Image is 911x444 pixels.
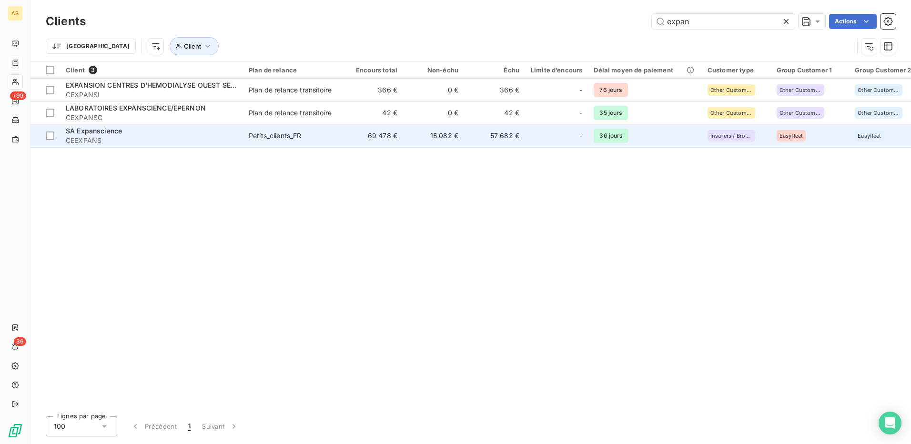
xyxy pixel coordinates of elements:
[829,14,877,29] button: Actions
[777,66,843,74] div: Group Customer 1
[66,90,237,100] span: CEXPANSI
[779,133,803,139] span: Easyfleet
[594,106,628,120] span: 35 jours
[531,66,582,74] div: Limite d’encours
[182,416,196,436] button: 1
[464,101,525,124] td: 42 €
[170,37,219,55] button: Client
[54,422,65,431] span: 100
[464,124,525,147] td: 57 682 €
[708,66,765,74] div: Customer type
[14,337,26,346] span: 36
[858,87,900,93] span: Other Customers
[89,66,97,74] span: 3
[342,124,403,147] td: 69 478 €
[46,13,86,30] h3: Clients
[188,422,191,431] span: 1
[858,133,881,139] span: Easyfleet
[249,85,332,95] div: Plan de relance transitoire
[342,101,403,124] td: 42 €
[8,6,23,21] div: AS
[579,108,582,118] span: -
[10,91,26,100] span: +99
[342,79,403,101] td: 366 €
[66,104,206,112] span: LABORATOIRES EXPANSCIENCE/EPERNON
[579,131,582,141] span: -
[66,127,122,135] span: SA Expanscience
[710,110,752,116] span: Other Customers
[348,66,397,74] div: Encours total
[403,79,464,101] td: 0 €
[8,423,23,438] img: Logo LeanPay
[710,87,752,93] span: Other Customers
[858,110,900,116] span: Other Customers
[196,416,244,436] button: Suivant
[184,42,201,50] span: Client
[409,66,458,74] div: Non-échu
[779,110,821,116] span: Other Customers
[879,412,901,434] div: Open Intercom Messenger
[470,66,519,74] div: Échu
[710,133,752,139] span: Insurers / Brokers
[66,113,237,122] span: CEXPANSC
[249,66,336,74] div: Plan de relance
[249,131,302,141] div: Petits_clients_FR
[66,136,237,145] span: CEEXPANS
[66,66,85,74] span: Client
[652,14,795,29] input: Rechercher
[579,85,582,95] span: -
[403,124,464,147] td: 15 082 €
[594,66,696,74] div: Délai moyen de paiement
[594,83,628,97] span: 76 jours
[66,81,296,89] span: EXPANSION CENTRES D'HEMODIALYSE OUEST SERVICE TECHNIQUES
[779,87,821,93] span: Other Customers
[403,101,464,124] td: 0 €
[46,39,136,54] button: [GEOGRAPHIC_DATA]
[249,108,332,118] div: Plan de relance transitoire
[125,416,182,436] button: Précédent
[594,129,628,143] span: 36 jours
[464,79,525,101] td: 366 €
